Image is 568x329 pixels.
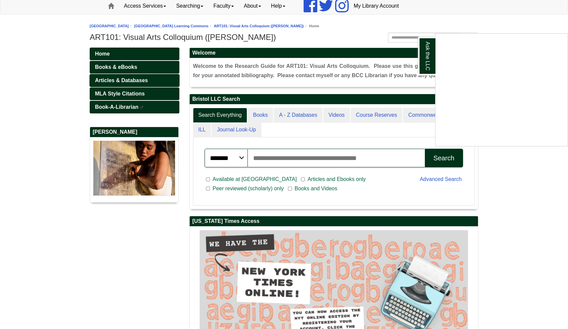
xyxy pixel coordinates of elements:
input: Peer reviewed (scholarly) only [206,186,210,192]
a: Search Everything [193,108,247,123]
span: Books and Videos [292,185,340,193]
a: Commonwealth Catalog [403,108,470,123]
a: [GEOGRAPHIC_DATA] Learning Commons [134,24,209,28]
button: Search [425,149,463,167]
span: Book-A-Librarian [95,104,139,110]
span: MLA Style Citations [95,91,145,96]
a: Books & eBooks [90,61,179,74]
li: Home [304,23,319,29]
span: Welcome to the Research Guide for ART101: Visual Arts Colloquium. Please use this guide to find r... [193,63,475,78]
div: Search [433,154,454,162]
div: Ask the LLC [435,33,568,146]
div: Guide Pages [90,48,179,209]
a: Videos [323,108,350,123]
a: A - Z Databases [274,108,323,123]
span: Available at [GEOGRAPHIC_DATA] [210,175,299,183]
span: Home [95,51,110,57]
h2: Welcome [190,48,478,58]
span: Articles and Ebooks only [305,175,368,183]
a: Book-A-Librarian [90,101,179,113]
a: Journal Look-Up [212,122,261,137]
nav: breadcrumb [90,23,478,29]
h2: [PERSON_NAME] [90,127,178,137]
h2: [US_STATE] Times Access [190,216,478,227]
h2: Bristol LLC Search [190,94,478,104]
a: ART101: Visual Arts Colloquium ([PERSON_NAME]) [214,24,304,28]
input: Books and Videos [288,186,292,192]
h1: ART101: Visual Arts Colloquium ([PERSON_NAME]) [90,33,478,42]
input: Available at [GEOGRAPHIC_DATA] [206,176,210,182]
iframe: Chat Widget [435,34,568,146]
a: Ask the LLC [418,37,435,75]
a: Course Reserves [351,108,403,123]
a: MLA Style Citations [90,87,179,100]
button: Search [458,33,478,43]
input: Articles and Ebooks only [301,176,305,182]
i: This link opens in a new window [140,106,144,109]
a: Articles & Databases [90,74,179,87]
span: Books & eBooks [95,64,137,70]
span: Articles & Databases [95,78,148,83]
a: [GEOGRAPHIC_DATA] [90,24,129,28]
span: Peer reviewed (scholarly) only [210,185,286,193]
a: Books [248,108,273,123]
a: Home [90,48,179,60]
a: ILL [193,122,211,137]
a: Advanced Search [420,176,462,182]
